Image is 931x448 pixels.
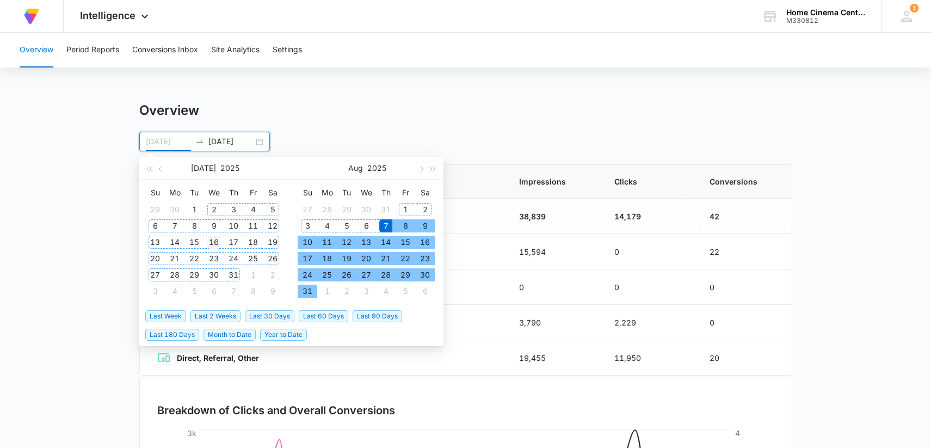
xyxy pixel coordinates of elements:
td: 2025-07-29 [337,201,356,218]
td: 2025-07-02 [204,201,224,218]
th: Mo [317,184,337,201]
div: 23 [418,252,431,265]
td: 2025-08-13 [356,234,376,250]
th: Th [376,184,396,201]
div: 1 [188,203,201,216]
td: 2025-07-13 [145,234,165,250]
td: 2025-08-11 [317,234,337,250]
th: Sa [415,184,435,201]
tspan: 3k [187,428,196,437]
td: 2025-08-02 [415,201,435,218]
td: 2025-06-30 [165,201,184,218]
span: Last Week [145,310,186,322]
td: 2025-08-30 [415,267,435,283]
td: 2025-07-14 [165,234,184,250]
td: 3,790 [506,305,601,340]
div: 25 [246,252,260,265]
td: 0 [696,269,792,305]
div: 31 [227,268,240,281]
td: 2025-08-19 [337,250,356,267]
td: 2025-08-29 [396,267,415,283]
div: 9 [207,219,220,232]
div: 6 [360,219,373,232]
div: 11 [320,236,334,249]
td: 2025-09-06 [415,283,435,299]
td: 2025-07-11 [243,218,263,234]
div: account id [786,17,866,24]
div: 17 [301,252,314,265]
div: 1 [320,285,334,298]
td: 2025-07-30 [356,201,376,218]
span: 1 [910,4,918,13]
td: 2025-08-20 [356,250,376,267]
td: 2025-08-02 [263,267,282,283]
button: Conversions Inbox [132,33,198,67]
td: 2025-07-17 [224,234,243,250]
td: 2025-07-25 [243,250,263,267]
span: Clicks [614,176,683,187]
button: Settings [273,33,302,67]
span: to [195,137,204,146]
div: 3 [149,285,162,298]
td: 2025-07-07 [165,218,184,234]
div: 3 [360,285,373,298]
td: 11,950 [601,340,696,376]
td: 2025-07-20 [145,250,165,267]
div: 28 [379,268,392,281]
td: 2025-08-23 [415,250,435,267]
div: 5 [188,285,201,298]
div: 16 [207,236,220,249]
td: 2025-08-07 [224,283,243,299]
td: 2025-07-05 [263,201,282,218]
th: Th [224,184,243,201]
div: 7 [168,219,181,232]
span: Intelligence [80,10,135,21]
td: 2025-07-29 [184,267,204,283]
div: 4 [168,285,181,298]
div: 4 [320,219,334,232]
td: 2025-09-01 [317,283,337,299]
td: 2025-06-29 [145,201,165,218]
td: 2025-08-03 [145,283,165,299]
th: We [204,184,224,201]
th: Tu [184,184,204,201]
span: Last 60 Days [299,310,348,322]
div: 9 [418,219,431,232]
div: 29 [149,203,162,216]
input: Start date [146,136,191,148]
tspan: 4 [735,428,740,437]
td: 22 [696,234,792,269]
th: We [356,184,376,201]
td: 2025-07-30 [204,267,224,283]
td: 2025-08-17 [298,250,317,267]
td: 2025-07-24 [224,250,243,267]
div: 2 [418,203,431,216]
div: 26 [340,268,353,281]
td: 2025-08-06 [356,218,376,234]
div: 2 [207,203,220,216]
div: 15 [188,236,201,249]
th: Mo [165,184,184,201]
div: 10 [227,219,240,232]
div: 18 [246,236,260,249]
th: Sa [263,184,282,201]
span: Last 30 Days [245,310,294,322]
td: 2025-07-06 [145,218,165,234]
span: Last 180 Days [145,329,199,341]
div: 13 [149,236,162,249]
th: Fr [396,184,415,201]
td: 2025-07-09 [204,218,224,234]
td: 2025-08-16 [415,234,435,250]
td: 2025-07-31 [376,201,396,218]
div: 24 [227,252,240,265]
div: 9 [266,285,279,298]
div: 5 [399,285,412,298]
td: 2025-08-14 [376,234,396,250]
div: 16 [418,236,431,249]
td: 2025-07-01 [184,201,204,218]
td: 2,229 [601,305,696,340]
div: 5 [266,203,279,216]
div: 14 [168,236,181,249]
span: Impressions [519,176,588,187]
div: 28 [168,268,181,281]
